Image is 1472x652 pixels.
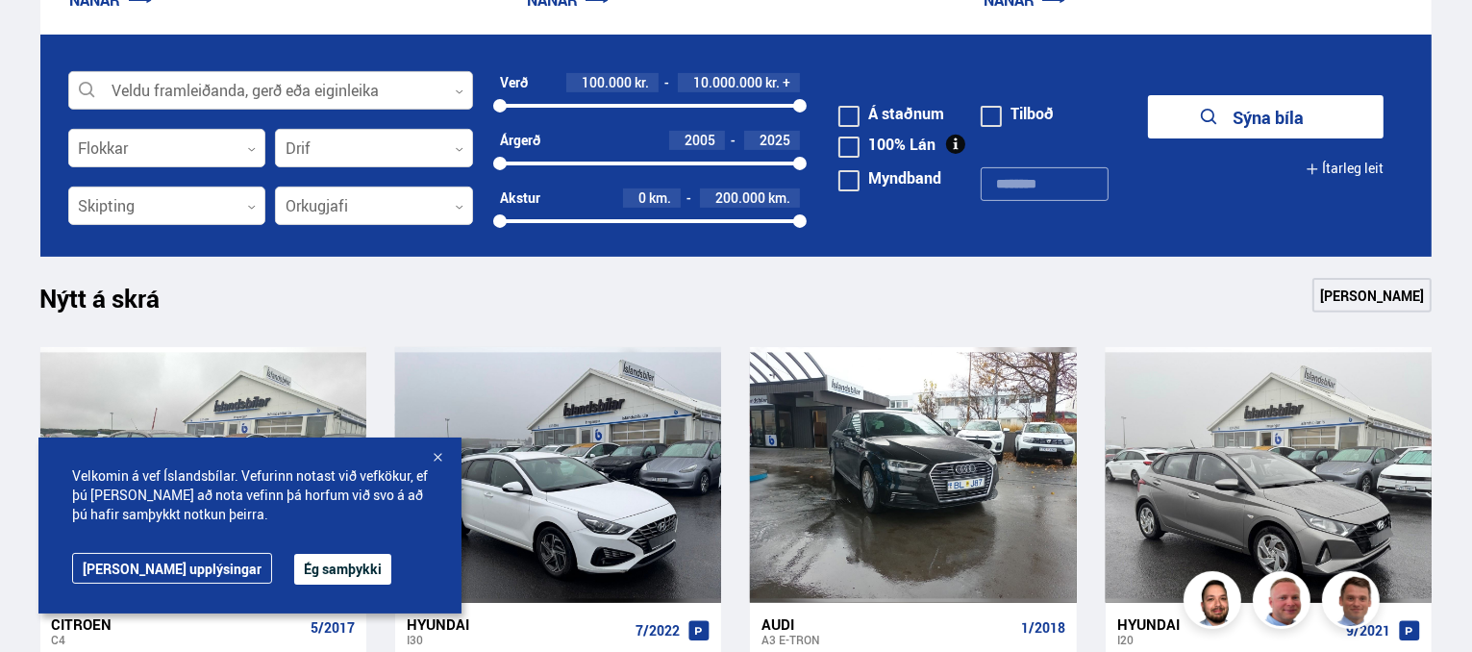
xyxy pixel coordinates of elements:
span: 0 [638,188,646,207]
span: kr. [635,75,649,90]
img: FbJEzSuNWCJXmdc-.webp [1325,574,1383,632]
span: Velkomin á vef Íslandsbílar. Vefurinn notast við vefkökur, ef þú [PERSON_NAME] að nota vefinn þá ... [72,466,428,524]
img: siFngHWaQ9KaOqBr.png [1256,574,1313,632]
span: 1/2018 [1021,620,1065,636]
span: 7/2022 [636,623,680,639]
div: Hyundai [1117,615,1338,633]
div: A3 E-TRON [761,633,1012,646]
label: Á staðnum [838,106,944,121]
span: 100.000 [582,73,632,91]
div: i20 [1117,633,1338,646]
h1: Nýtt á skrá [40,284,194,324]
div: Akstur [500,190,540,206]
button: Ég samþykki [294,554,391,585]
div: Audi [761,615,1012,633]
div: C4 [52,633,303,646]
img: nhp88E3Fdnt1Opn2.png [1186,574,1244,632]
span: 200.000 [715,188,765,207]
div: Hyundai [407,615,628,633]
span: 10.000.000 [693,73,762,91]
button: Ítarleg leit [1306,147,1384,190]
button: Sýna bíla [1148,95,1384,138]
div: Citroen [52,615,303,633]
div: i30 [407,633,628,646]
span: km. [768,190,790,206]
button: Opna LiveChat spjallviðmót [15,8,73,65]
span: 2005 [685,131,715,149]
label: Myndband [838,170,941,186]
span: + [783,75,790,90]
label: 100% Lán [838,137,936,152]
span: km. [649,190,671,206]
label: Tilboð [981,106,1054,121]
a: [PERSON_NAME] upplýsingar [72,553,272,584]
a: [PERSON_NAME] [1312,278,1432,313]
span: 2025 [760,131,790,149]
div: Verð [500,75,528,90]
span: 9/2021 [1346,623,1390,639]
span: kr. [765,75,780,90]
div: Árgerð [500,133,540,148]
span: 5/2017 [311,620,355,636]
